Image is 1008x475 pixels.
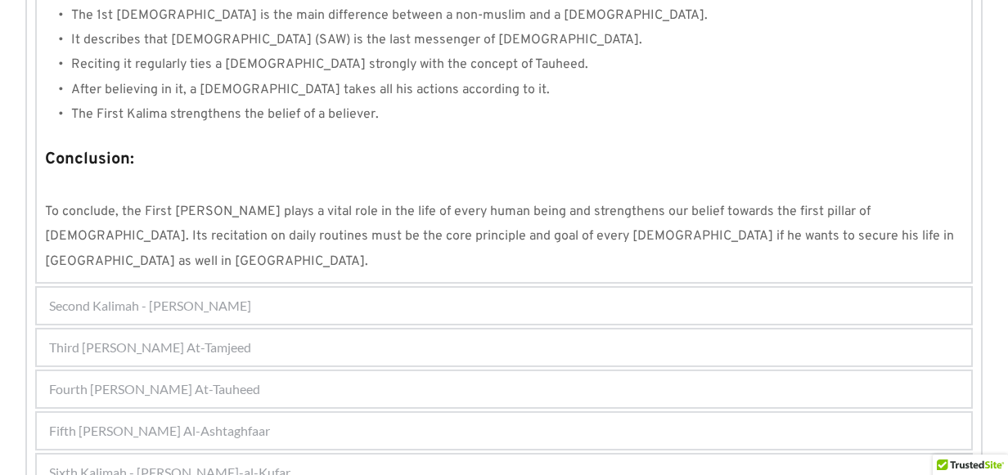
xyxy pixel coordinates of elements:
span: To conclude, the First [PERSON_NAME] plays a vital role in the life of every human being and stre... [45,204,957,270]
span: Second Kalimah - [PERSON_NAME] [49,296,251,316]
span: Fourth [PERSON_NAME] At-Tauheed [49,379,260,399]
span: After believing in it, a [DEMOGRAPHIC_DATA] takes all his actions according to it. [71,82,550,98]
span: The First Kalima strengthens the belief of a believer. [71,106,379,123]
span: Third [PERSON_NAME] At-Tamjeed [49,338,251,357]
span: The 1st [DEMOGRAPHIC_DATA] is the main difference between a non-muslim and a [DEMOGRAPHIC_DATA]. [71,7,708,24]
span: It describes that [DEMOGRAPHIC_DATA] (SAW) is the last messenger of [DEMOGRAPHIC_DATA]. [71,32,642,48]
strong: Conclusion: [45,149,134,170]
span: Fifth [PERSON_NAME] Al-Ashtaghfaar [49,421,270,441]
span: Reciting it regularly ties a [DEMOGRAPHIC_DATA] strongly with the concept of Tauheed. [71,56,588,73]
